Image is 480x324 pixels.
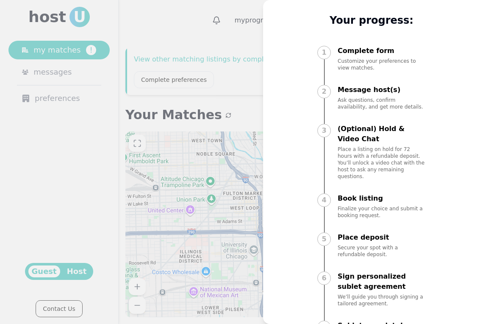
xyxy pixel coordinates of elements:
div: 2 [317,85,331,98]
p: Sign personalized sublet agreement [338,271,426,292]
div: 4 [317,193,331,207]
p: Complete form [338,46,426,56]
p: Place a listing on hold for 72 hours with a refundable deposit. You’ll unlock a video chat with t... [338,146,426,180]
p: Finalize your choice and submit a booking request. [338,205,426,219]
p: Customize your preferences to view matches. [338,58,426,71]
p: (Optional) Hold & Video Chat [338,124,426,144]
div: 5 [317,232,331,246]
p: Secure your spot with a refundable deposit. [338,244,426,258]
div: 3 [317,124,331,137]
div: 1 [317,46,331,59]
p: Message host(s) [338,85,426,95]
p: Book listing [338,193,426,204]
p: We’ll guide you through signing a tailored agreement. [338,293,426,307]
div: 6 [317,271,331,285]
p: Your progress: [317,14,426,27]
p: Place deposit [338,232,426,243]
p: Ask questions, confirm availability, and get more details. [338,97,426,110]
